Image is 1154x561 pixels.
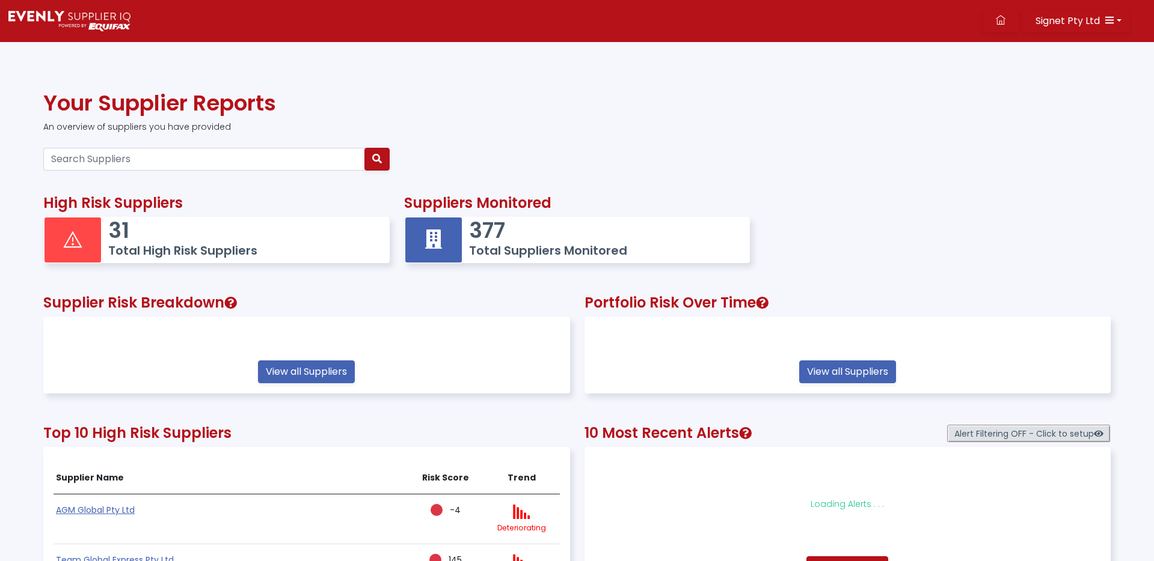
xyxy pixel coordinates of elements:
h2: Top 10 High Risk Suppliers [43,425,570,442]
p: Loading Alerts . . . [613,498,1083,511]
th: Supplier Name [54,462,408,494]
span: Signet Pty Ltd [1036,14,1100,28]
button: Signet Pty Ltd [1023,10,1129,32]
th: Trend [483,462,559,494]
img: Supply Predict [8,11,130,31]
a: AGM Global Pty Ltd [56,504,135,516]
a: View all Suppliers [799,360,896,383]
span: -4 [450,504,461,516]
h2: 10 Most Recent Alerts [585,425,1111,442]
th: Risk Score [408,462,483,494]
small: Deteriorating [497,523,546,533]
a: View all Suppliers [258,360,355,383]
span: Alert Filtering OFF - Click to setup [947,425,1111,443]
